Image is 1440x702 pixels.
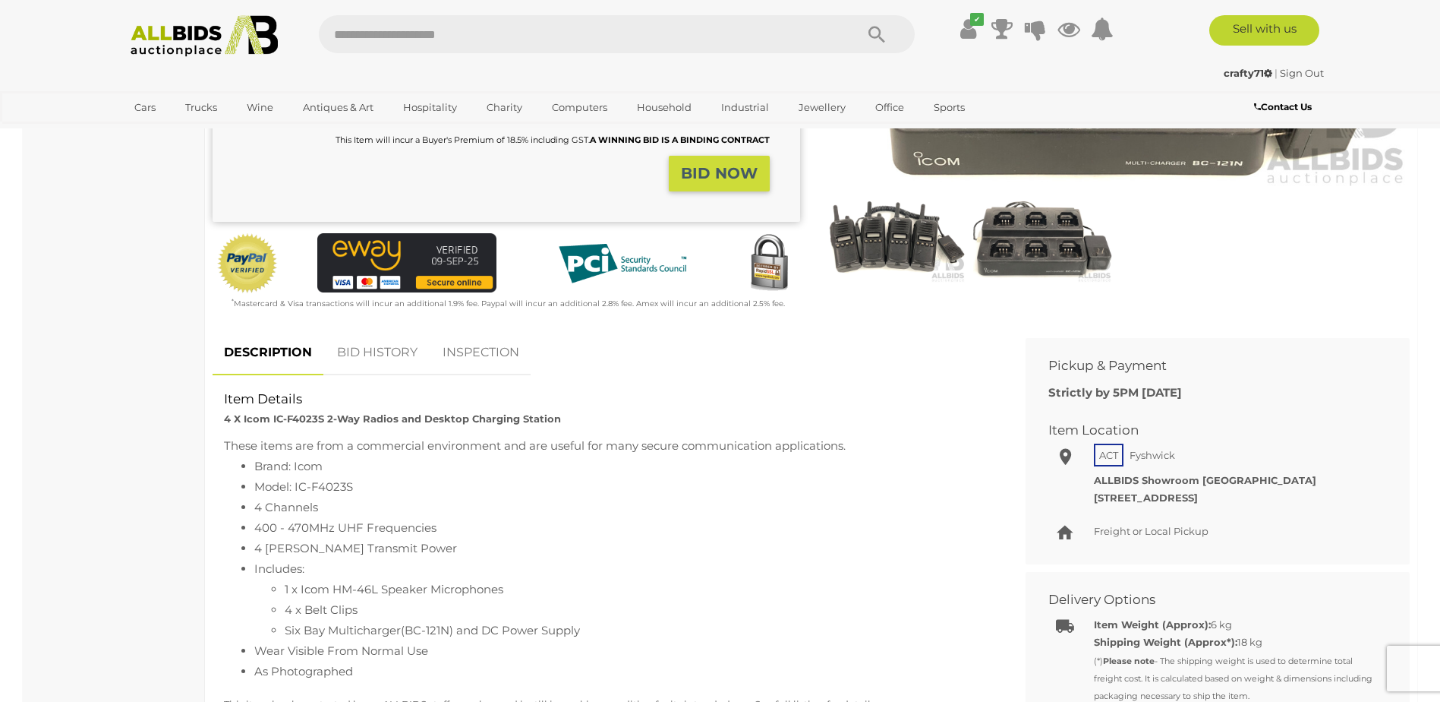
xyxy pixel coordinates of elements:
a: Household [627,95,701,120]
li: Brand: Icom [254,456,991,476]
a: Sell with us [1209,15,1319,46]
a: crafty71 [1224,67,1275,79]
h2: Item Location [1048,423,1364,438]
img: Official PayPal Seal [216,233,279,294]
li: 400 - 470MHz UHF Frequencies [254,517,991,538]
span: Fyshwick [1126,445,1179,465]
a: DESCRIPTION [213,330,323,375]
a: Computers [542,95,617,120]
img: eWAY Payment Gateway [317,233,496,293]
strong: ALLBIDS Showroom [GEOGRAPHIC_DATA] [1094,474,1316,486]
b: Contact Us [1254,101,1312,112]
div: These items are from a commercial environment and are useful for many secure communication applic... [224,435,991,681]
small: Mastercard & Visa transactions will incur an additional 1.9% fee. Paypal will incur an additional... [232,299,785,308]
li: Six Bay Multicharger(BC-121N) and DC Power Supply [285,620,991,640]
a: INSPECTION [431,330,531,375]
a: Sign Out [1280,67,1324,79]
h2: Delivery Options [1048,593,1364,607]
li: 4 [PERSON_NAME] Transmit Power [254,538,991,558]
img: 4 X Icom IC-F4023S 2-Way Radios and Desktop Charging Station [827,192,966,282]
h2: Item Details [224,392,991,406]
img: Secured by Rapid SSL [739,233,799,294]
span: ACT [1094,444,1123,466]
div: 6 kg [1094,616,1375,634]
b: Strictly by 5PM [DATE] [1048,385,1182,400]
a: Contact Us [1254,99,1316,115]
a: Hospitality [393,95,467,120]
a: Cars [124,95,165,120]
img: PCI DSS compliant [547,233,698,294]
img: Allbids.com.au [122,15,287,57]
img: 4 X Icom IC-F4023S 2-Way Radios and Desktop Charging Station [973,192,1112,282]
i: ✔ [970,13,984,26]
button: BID NOW [669,156,770,191]
a: Sports [924,95,975,120]
a: Antiques & Art [293,95,383,120]
h2: Pickup & Payment [1048,359,1364,373]
b: A WINNING BID IS A BINDING CONTRACT [590,134,770,145]
strong: BID NOW [681,164,758,182]
strong: [STREET_ADDRESS] [1094,492,1198,504]
span: Freight or Local Pickup [1094,525,1208,537]
a: Industrial [711,95,779,120]
li: Includes: [254,558,991,640]
a: Trucks [175,95,227,120]
strong: crafty71 [1224,67,1272,79]
small: This Item will incur a Buyer's Premium of 18.5% including GST. [336,134,770,145]
a: [GEOGRAPHIC_DATA] [124,120,252,145]
li: Wear Visible From Normal Use [254,640,991,661]
strong: Shipping Weight (Approx*): [1094,636,1237,648]
a: ✔ [957,15,980,43]
strong: 4 X Icom IC-F4023S 2-Way Radios and Desktop Charging Station [224,413,561,425]
li: 4 x Belt Clips [285,599,991,620]
button: Search [839,15,915,53]
span: | [1275,67,1278,79]
b: Item Weight (Approx): [1094,618,1211,631]
li: Model: IC-F4023S [254,476,991,497]
a: BID HISTORY [326,330,429,375]
a: Wine [237,95,283,120]
li: As Photographed [254,661,991,681]
li: 4 Channels [254,497,991,517]
a: Jewellery [789,95,855,120]
li: 1 x Icom HM-46L Speaker Microphones [285,579,991,599]
a: Office [865,95,914,120]
a: Charity [477,95,532,120]
small: (*) - The shipping weight is used to determine total freight cost. It is calculated based on weig... [1094,656,1372,702]
strong: Please note [1103,656,1155,666]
